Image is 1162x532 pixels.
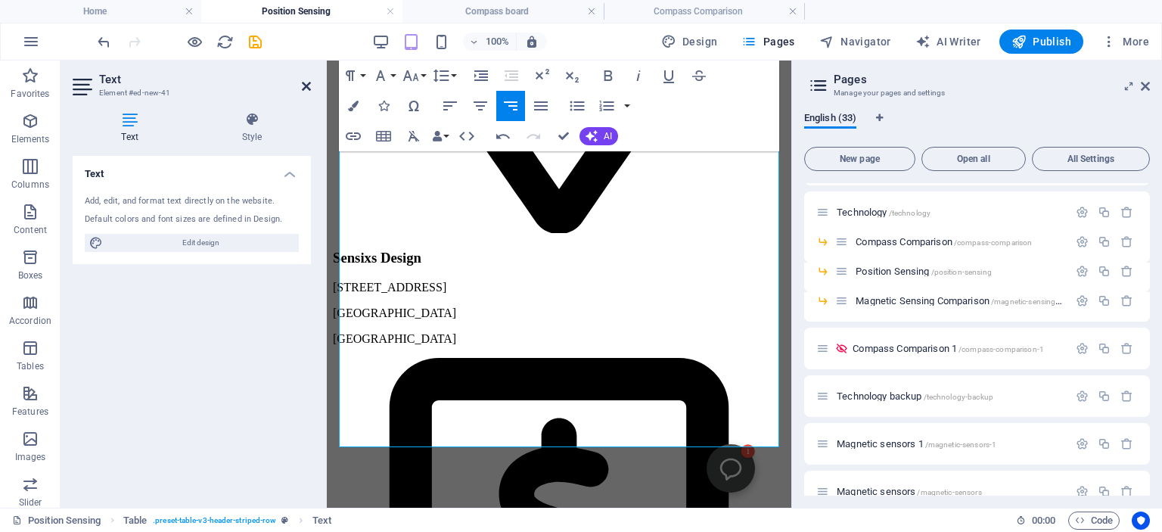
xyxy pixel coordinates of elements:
[1076,265,1089,278] div: Settings
[247,33,264,51] i: Save (Ctrl+S)
[851,266,1068,276] div: Position Sensing/position-sensing
[17,360,44,372] p: Tables
[527,91,555,121] button: Align Justify
[925,440,997,449] span: /magnetic-sensors-1
[654,61,683,91] button: Underline (Ctrl+U)
[958,345,1044,353] span: /compass-comparison-1
[928,154,1019,163] span: Open all
[1039,154,1143,163] span: All Settings
[1032,147,1150,171] button: All Settings
[430,121,451,151] button: Data Bindings
[123,512,331,530] nav: breadcrumb
[1098,206,1111,219] div: Duplicate
[85,234,299,252] button: Edit design
[18,269,43,282] p: Boxes
[811,154,909,163] span: New page
[1120,265,1133,278] div: Remove
[1076,206,1089,219] div: Settings
[1120,235,1133,248] div: Remove
[369,91,398,121] button: Icons
[85,213,299,226] div: Default colors and font sizes are defined in Design.
[856,295,1099,306] span: Click to open page
[339,121,368,151] button: Insert Link
[685,61,713,91] button: Strikethrough
[123,512,147,530] span: Click to select. Double-click to edit
[621,91,633,121] button: Ordered List
[73,156,311,183] h4: Text
[856,266,992,277] span: Click to open page
[380,384,428,432] button: Open chatbot window
[12,512,101,530] a: Click to cancel selection. Double-click to open Pages
[73,112,193,144] h4: Text
[153,512,275,530] span: . preset-table-v3-header-striped-row
[851,296,1068,306] div: Magnetic Sensing Comparison/magnetic-sensing-comparison
[804,147,915,171] button: New page
[813,30,897,54] button: Navigator
[486,33,510,51] h6: 100%
[931,268,992,276] span: /position-sensing
[624,61,653,91] button: Italic (Ctrl+I)
[312,512,331,530] span: Click to select. Double-click to edit
[369,61,398,91] button: Font Family
[549,121,578,151] button: Confirm (Ctrl+⏎)
[848,344,1068,353] div: Compass Comparison 1/compass-comparison-1
[1076,342,1089,355] div: Settings
[1120,485,1133,498] div: Remove
[1120,390,1133,403] div: Remove
[1032,512,1055,530] span: 00 00
[1132,512,1150,530] button: Usercentrics
[99,86,281,100] h3: Element #ed-new-41
[558,61,586,91] button: Subscript
[579,127,618,145] button: AI
[525,35,539,48] i: On resize automatically adjust zoom level to fit chosen device.
[402,3,604,20] h4: Compass board
[1042,515,1045,526] span: :
[604,132,612,141] span: AI
[594,61,623,91] button: Bold (Ctrl+B)
[107,234,294,252] span: Edit design
[889,209,931,217] span: /technology
[837,207,931,218] span: Click to open page
[1011,34,1071,49] span: Publish
[436,91,464,121] button: Align Left
[837,438,996,450] span: Magnetic sensors 1
[1076,437,1089,450] div: Settings
[1098,437,1111,450] div: Duplicate
[1098,294,1111,307] div: Duplicate
[1095,30,1155,54] button: More
[1120,437,1133,450] div: Remove
[11,88,49,100] p: Favorites
[1076,235,1089,248] div: Settings
[954,238,1033,247] span: /compass-comparison
[11,179,49,191] p: Columns
[917,488,981,496] span: /magnetic-sensors
[399,91,428,121] button: Special Characters
[1120,294,1133,307] div: Remove
[837,390,993,402] span: Technology backup
[592,91,621,121] button: Ordered List
[1076,294,1089,307] div: Settings
[339,61,368,91] button: Paragraph Format
[399,61,428,91] button: Font Size
[99,73,311,86] h2: Text
[14,224,47,236] p: Content
[452,121,481,151] button: HTML
[1016,512,1056,530] h6: Session time
[837,486,982,497] span: Magnetic sensors
[909,30,987,54] button: AI Writer
[819,34,891,49] span: Navigator
[804,109,856,130] span: English (33)
[216,33,234,51] button: reload
[467,61,496,91] button: Increase Indent
[832,207,1068,217] div: Technology/technology
[463,33,517,51] button: 100%
[1076,485,1089,498] div: Settings
[1068,512,1120,530] button: Code
[735,30,800,54] button: Pages
[856,236,1032,247] span: Compass Comparison
[991,297,1099,306] span: /magnetic-sensing-comparison
[1098,235,1111,248] div: Duplicate
[921,147,1026,171] button: Open all
[661,34,718,49] span: Design
[1076,390,1089,403] div: Settings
